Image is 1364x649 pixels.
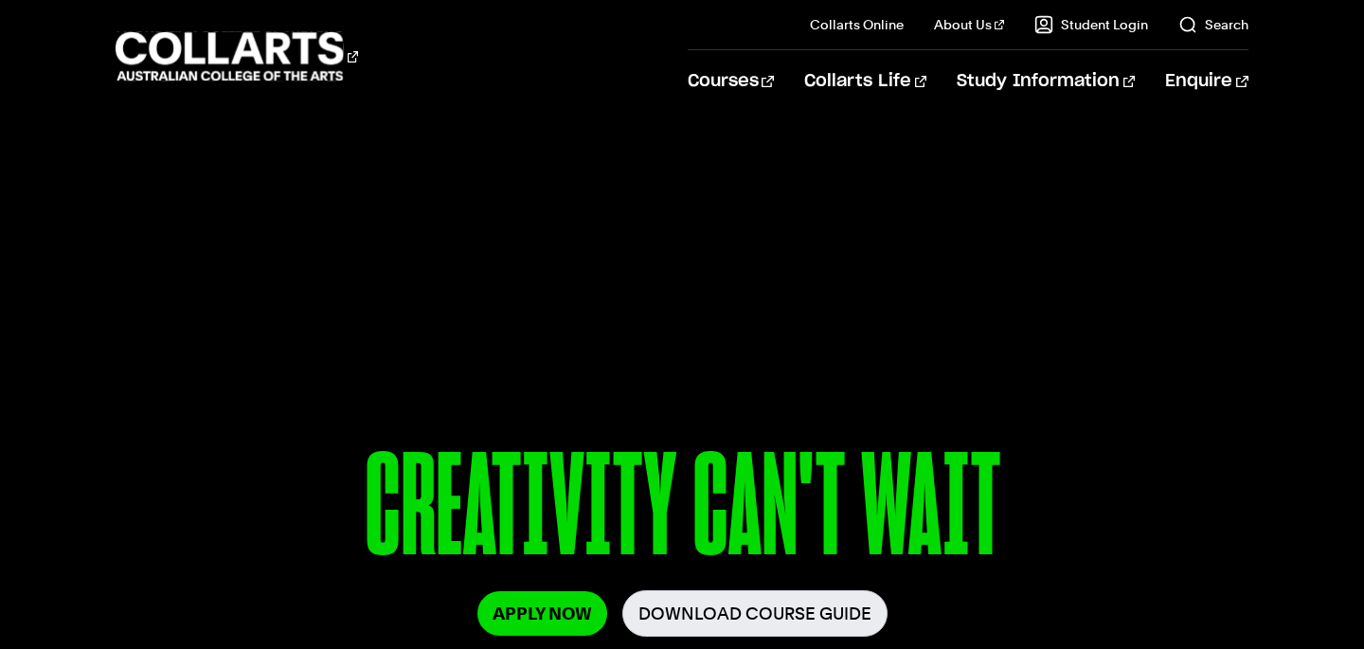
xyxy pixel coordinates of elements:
[957,50,1135,113] a: Study Information
[810,15,904,34] a: Collarts Online
[1034,15,1148,34] a: Student Login
[1178,15,1248,34] a: Search
[1165,50,1247,113] a: Enquire
[688,50,774,113] a: Courses
[116,29,358,83] div: Go to homepage
[934,15,1004,34] a: About Us
[477,591,607,636] a: Apply Now
[804,50,926,113] a: Collarts Life
[116,434,1247,590] p: CREATIVITY CAN'T WAIT
[622,590,888,637] a: Download Course Guide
